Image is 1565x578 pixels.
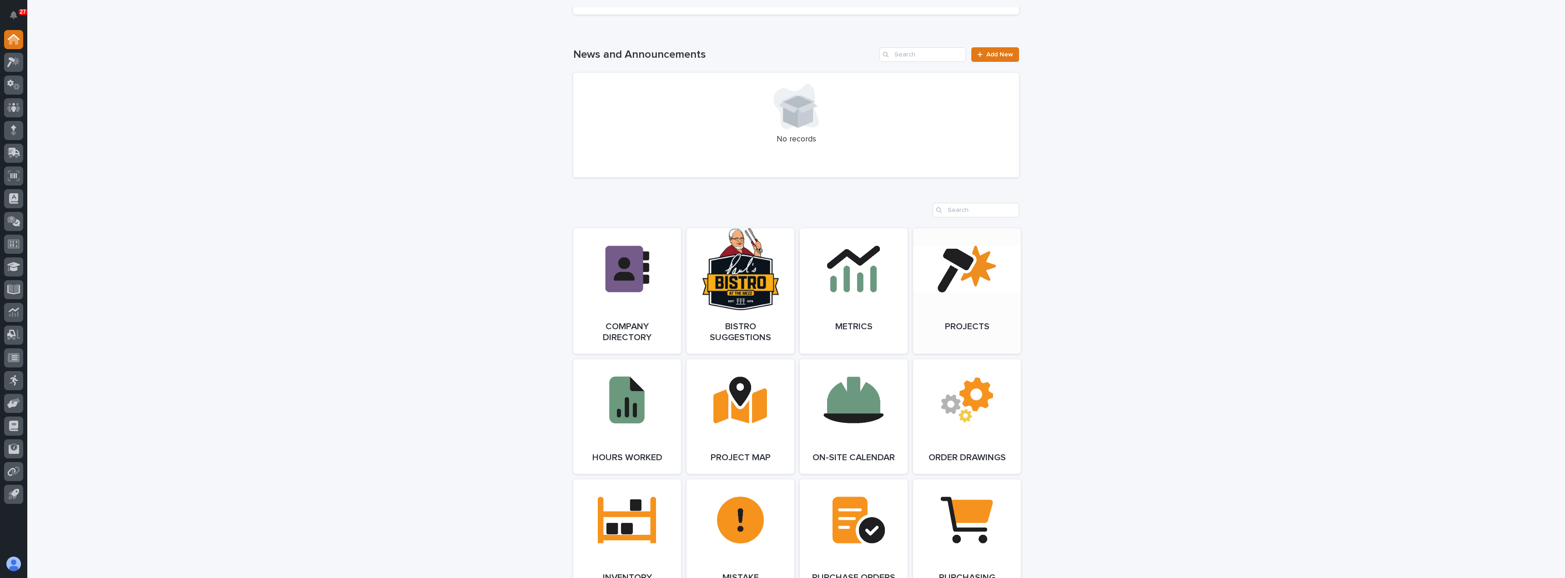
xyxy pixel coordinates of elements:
input: Search [879,47,966,62]
button: Notifications [4,5,23,25]
p: No records [584,135,1008,145]
span: Add New [986,51,1013,58]
a: Hours Worked [573,359,681,474]
a: Projects [913,228,1021,354]
a: Bistro Suggestions [687,228,794,354]
a: On-Site Calendar [800,359,908,474]
button: users-avatar [4,554,23,573]
a: Company Directory [573,228,681,354]
a: Order Drawings [913,359,1021,474]
p: 27 [20,9,26,15]
input: Search [933,203,1019,217]
a: Project Map [687,359,794,474]
a: Add New [971,47,1019,62]
div: Notifications27 [11,11,23,25]
h1: News and Announcements [573,48,876,61]
a: Metrics [800,228,908,354]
